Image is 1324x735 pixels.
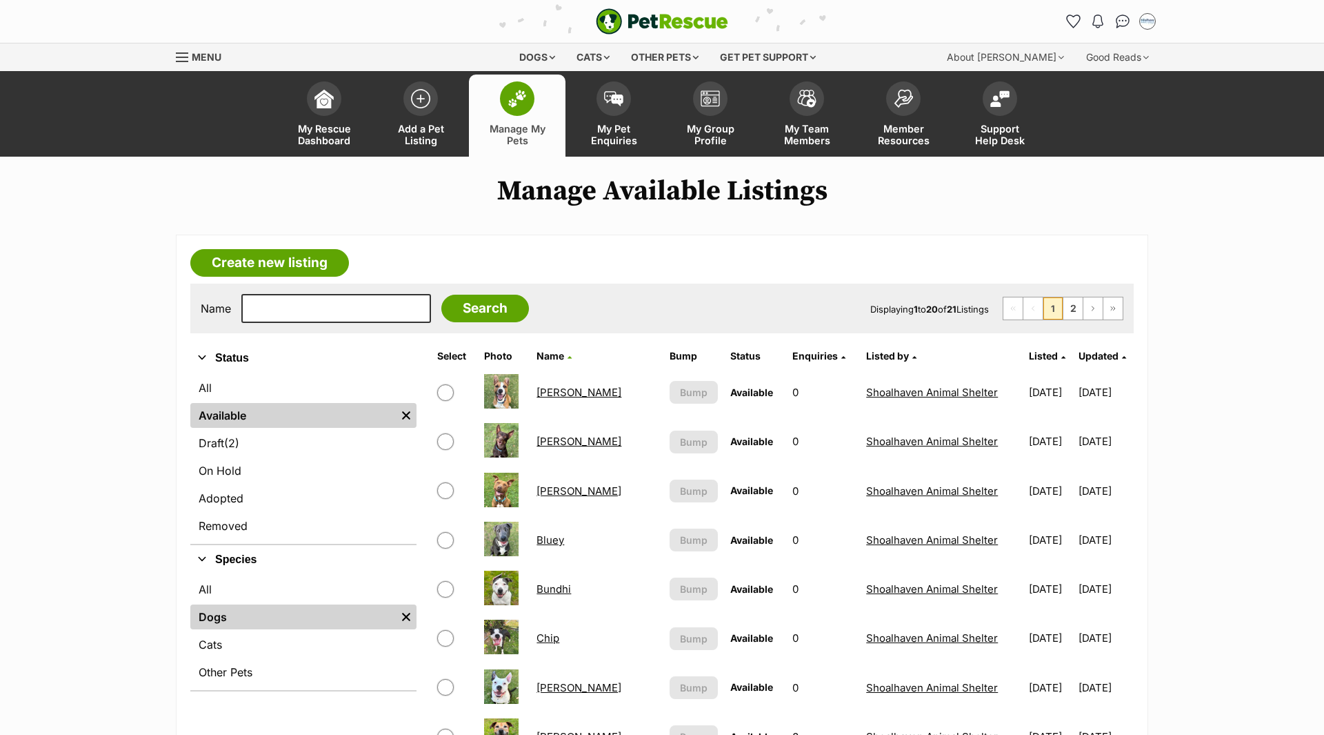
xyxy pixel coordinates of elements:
[787,369,859,416] td: 0
[670,381,718,404] button: Bump
[176,43,231,68] a: Menu
[914,304,918,315] strong: 1
[396,403,417,428] a: Remove filter
[1023,614,1077,662] td: [DATE]
[866,533,998,547] a: Shoalhaven Animal Shelter
[1136,10,1158,32] button: My account
[621,43,708,71] div: Other pets
[1023,565,1077,613] td: [DATE]
[1023,467,1077,515] td: [DATE]
[730,484,773,496] span: Available
[1003,297,1023,320] span: First page
[730,386,773,398] span: Available
[1112,10,1134,32] a: Conversations
[855,75,952,157] a: Member Resources
[536,350,572,362] a: Name
[190,403,396,428] a: Available
[787,418,859,465] td: 0
[866,386,998,399] a: Shoalhaven Animal Shelter
[730,583,773,595] span: Available
[680,385,708,400] span: Bump
[1079,467,1132,515] td: [DATE]
[776,123,838,146] span: My Team Members
[792,350,845,362] a: Enquiries
[1079,369,1132,416] td: [DATE]
[596,8,728,35] img: logo-e224e6f780fb5917bec1dbf3a21bbac754714ae5b6737aabdf751b685950b380.svg
[1003,297,1123,320] nav: Pagination
[969,123,1031,146] span: Support Help Desk
[536,386,621,399] a: [PERSON_NAME]
[680,533,708,547] span: Bump
[1029,350,1065,362] a: Listed
[792,350,838,362] span: translation missing: en.admin.listings.index.attributes.enquiries
[670,431,718,453] button: Bump
[190,249,349,277] a: Create new listing
[1079,614,1132,662] td: [DATE]
[190,373,417,544] div: Status
[567,43,619,71] div: Cats
[680,582,708,596] span: Bump
[866,484,998,498] a: Shoalhaven Animal Shelter
[680,484,708,498] span: Bump
[190,605,396,629] a: Dogs
[536,631,559,645] a: Chip
[680,435,708,449] span: Bump
[190,574,417,690] div: Species
[866,681,998,694] a: Shoalhaven Animal Shelter
[536,350,564,362] span: Name
[947,304,956,315] strong: 21
[787,565,859,613] td: 0
[1103,297,1123,320] a: Last page
[469,75,565,157] a: Manage My Pets
[508,90,527,108] img: manage-my-pets-icon-02211641906a0b7f246fdf0571729dbe1e7629f14944591b6c1af311fb30b64b.svg
[1079,350,1126,362] a: Updated
[1023,418,1077,465] td: [DATE]
[536,681,621,694] a: [PERSON_NAME]
[866,582,998,596] a: Shoalhaven Animal Shelter
[866,435,998,448] a: Shoalhaven Animal Shelter
[1087,10,1109,32] button: Notifications
[190,660,417,685] a: Other Pets
[870,304,989,315] span: Displaying to of Listings
[190,486,417,511] a: Adopted
[866,350,909,362] span: Listed by
[536,484,621,498] a: [PERSON_NAME]
[1079,565,1132,613] td: [DATE]
[596,8,728,35] a: PetRescue
[680,680,708,695] span: Bump
[192,51,221,63] span: Menu
[1083,297,1103,320] a: Next page
[1062,10,1084,32] a: Favourites
[479,345,530,367] th: Photo
[396,605,417,629] a: Remove filter
[190,375,417,400] a: All
[797,90,816,108] img: team-members-icon-5396bd8760b3fe7c0b43da4ab00e1e3bb1a5d9ba89233759b79545d2d3fc5d0d.svg
[1062,10,1158,32] ul: Account quick links
[536,533,564,547] a: Bluey
[680,631,708,646] span: Bump
[787,516,859,564] td: 0
[604,91,623,106] img: pet-enquiries-icon-7e3ad2cf08bfb03b45e93fb7055b45f3efa6380592205ae92323e6603595dc1f.svg
[1023,664,1077,712] td: [DATE]
[190,458,417,483] a: On Hold
[670,676,718,699] button: Bump
[1029,350,1058,362] span: Listed
[701,90,720,107] img: group-profile-icon-3fa3cf56718a62981997c0bc7e787c4b2cf8bcc04b72c1350f741eb67cf2f40e.svg
[190,632,417,657] a: Cats
[730,435,773,447] span: Available
[1043,297,1063,320] span: Page 1
[730,534,773,546] span: Available
[725,345,785,367] th: Status
[679,123,741,146] span: My Group Profile
[1079,350,1119,362] span: Updated
[224,435,239,451] span: (2)
[670,480,718,502] button: Bump
[190,349,417,367] button: Status
[670,627,718,650] button: Bump
[759,75,855,157] a: My Team Members
[730,632,773,644] span: Available
[1079,664,1132,712] td: [DATE]
[432,345,477,367] th: Select
[1116,14,1130,28] img: chat-41dd97257d64d25036548639549fe6c8038ab92f7586957e7f3b1b290dea8141.svg
[937,43,1074,71] div: About [PERSON_NAME]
